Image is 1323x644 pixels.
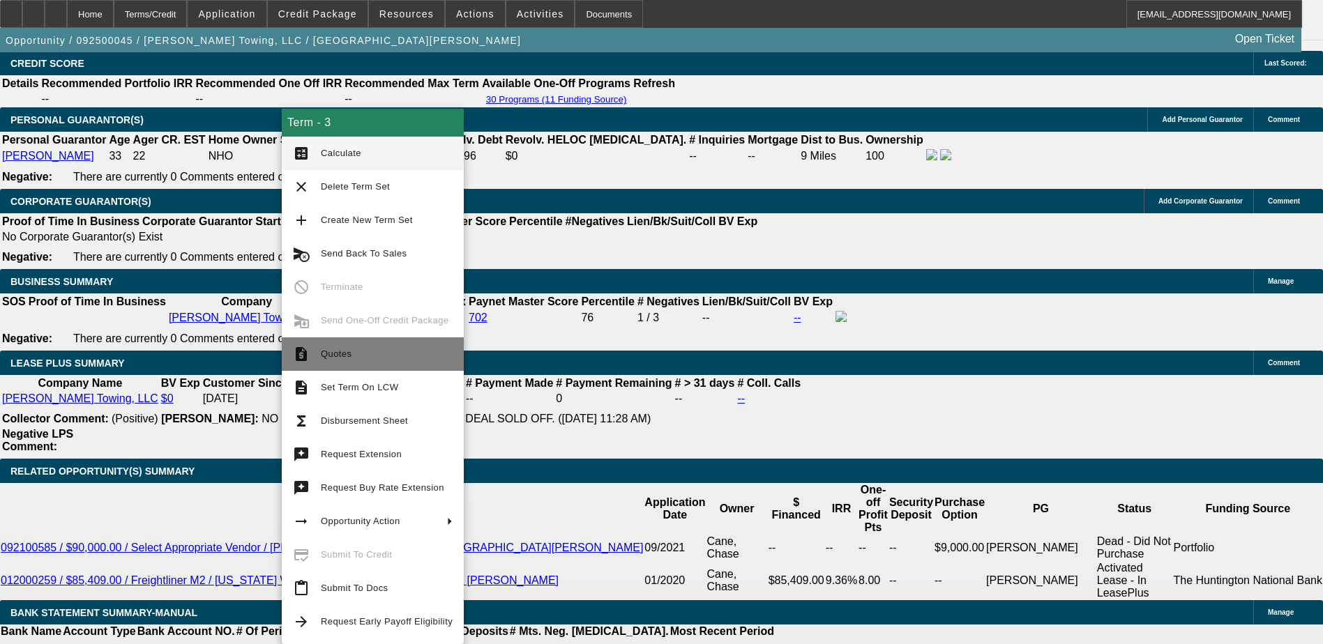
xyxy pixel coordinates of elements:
[255,215,280,227] b: Start
[293,513,310,530] mat-icon: arrow_right_alt
[293,145,310,162] mat-icon: calculate
[321,616,453,627] span: Request Early Payoff Eligibility
[1,295,27,309] th: SOS
[2,171,52,183] b: Negative:
[2,332,52,344] b: Negative:
[321,583,388,593] span: Submit To Docs
[456,8,494,20] span: Actions
[202,392,289,406] td: [DATE]
[321,415,408,426] span: Disbursement Sheet
[436,134,503,146] b: Revolv. Debt
[940,149,951,160] img: linkedin-icon.png
[506,1,575,27] button: Activities
[889,561,934,600] td: --
[203,377,288,389] b: Customer Since
[293,379,310,396] mat-icon: description
[718,215,757,227] b: BV Exp
[10,607,197,618] span: BANK STATEMENT SUMMARY-MANUAL
[926,149,937,160] img: facebook-icon.png
[509,215,562,227] b: Percentile
[62,624,137,638] th: Account Type
[469,296,578,307] b: Paynet Master Score
[506,134,687,146] b: Revolv. HELOC [MEDICAL_DATA].
[706,535,767,561] td: Cane, Chase
[706,561,767,600] td: Cane, Chase
[737,392,745,404] a: --
[10,466,195,477] span: RELATED OPPORTUNITY(S) SUMMARY
[321,382,398,392] span: Set Term On LCW
[1268,277,1294,285] span: Manage
[889,535,934,561] td: --
[1162,116,1243,123] span: Add Personal Guarantor
[934,535,985,561] td: $9,000.00
[689,134,745,146] b: # Inquiries
[1,230,764,244] td: No Corporate Guarantor(s) Exist
[188,1,266,27] button: Application
[10,58,84,69] span: CREDIT SCORE
[688,148,746,164] td: --
[321,348,351,359] span: Quotes
[109,134,130,146] b: Age
[1173,535,1323,561] td: Portfolio
[517,8,564,20] span: Activities
[836,311,847,322] img: facebook-icon.png
[1173,561,1323,600] td: The Huntington National Bank
[747,148,799,164] td: --
[675,377,735,389] b: # > 31 days
[344,77,480,91] th: Recommended Max Term
[321,148,361,158] span: Calculate
[2,150,94,162] a: [PERSON_NAME]
[768,483,825,535] th: $ Financed
[73,171,369,183] span: There are currently 0 Comments entered on this opportunity
[985,483,1096,535] th: PG
[161,413,259,424] b: [PERSON_NAME]:
[221,296,272,307] b: Company
[825,483,858,535] th: IRR
[1230,27,1300,51] a: Open Ticket
[505,148,688,164] td: $0
[644,561,706,600] td: 01/2020
[644,535,706,561] td: 09/2021
[133,148,206,164] td: 22
[1268,608,1294,616] span: Manage
[1096,483,1173,535] th: Status
[2,251,52,263] b: Negative:
[800,148,863,164] td: 9 Miles
[627,215,716,227] b: Lien/Bk/Suit/Coll
[108,148,130,164] td: 33
[293,580,310,597] mat-icon: content_paste
[633,77,676,91] th: Refresh
[801,134,863,146] b: Dist to Bus.
[195,77,342,91] th: Recommended One Off IRR
[674,392,736,406] td: --
[1,77,39,91] th: Details
[1264,59,1307,67] span: Last Scored:
[293,346,310,362] mat-icon: request_quote
[369,1,444,27] button: Resources
[38,377,122,389] b: Company Name
[825,535,858,561] td: --
[161,392,174,404] a: $0
[40,77,193,91] th: Recommended Portfolio IRR
[858,535,889,561] td: --
[321,482,444,493] span: Request Buy Rate Extension
[112,413,158,424] span: (Positive)
[737,377,801,389] b: # Coll. Calls
[2,134,106,146] b: Personal Guarantor
[865,148,924,164] td: 100
[1173,483,1323,535] th: Funding Source
[446,1,505,27] button: Actions
[555,392,672,406] td: 0
[889,483,934,535] th: Security Deposit
[865,134,923,146] b: Ownership
[282,109,464,137] div: Term - 3
[2,428,73,452] b: Negative LPS Comment:
[10,114,144,125] span: PERSONAL GUARANTOR(S)
[1,215,140,229] th: Proof of Time In Business
[794,296,833,307] b: BV Exp
[858,483,889,535] th: One-off Profit Pts
[161,377,200,389] b: BV Exp
[556,377,672,389] b: # Payment Remaining
[321,181,390,192] span: Delete Term Set
[985,561,1096,600] td: [PERSON_NAME]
